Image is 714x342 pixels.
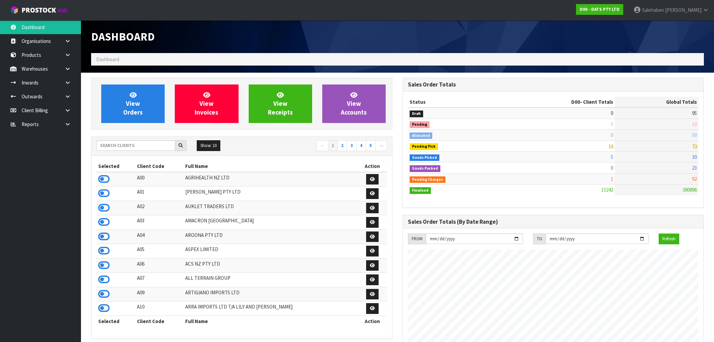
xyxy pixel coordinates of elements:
[692,132,697,138] span: 50
[410,143,438,150] span: Pending Pick
[358,316,387,326] th: Action
[533,234,546,244] div: TO
[366,140,376,151] a: 5
[341,91,367,116] span: View Accounts
[22,6,56,15] span: ProStock
[611,132,613,138] span: 0
[97,161,135,172] th: Selected
[611,121,613,127] span: 0
[123,91,143,116] span: View Orders
[184,161,358,172] th: Full Name
[611,176,613,182] span: 1
[317,140,328,151] a: ←
[101,84,165,123] a: ViewOrders
[184,287,358,301] td: ARTIGIANO IMPORTS LTD
[410,187,431,194] span: Finalised
[576,4,623,15] a: D00 - DATS PTY LTD
[375,140,387,151] a: →
[611,165,613,171] span: 0
[347,140,357,151] a: 3
[659,234,679,244] button: Refresh
[608,143,613,149] span: 16
[184,229,358,244] td: AROONA PTY LTD
[135,201,184,215] td: A02
[184,244,358,259] td: ASPEX LIMITED
[184,301,358,316] td: ARRA IMPORTS LTD T/A LILY AND [PERSON_NAME]
[135,172,184,187] td: A00
[601,187,613,193] span: 15242
[683,187,697,193] span: 380896
[184,215,358,230] td: AMACRON [GEOGRAPHIC_DATA]
[184,201,358,215] td: AUKLET TRADERS LTD
[175,84,238,123] a: ViewInvoices
[195,91,218,116] span: View Invoices
[57,7,68,14] small: WMS
[410,111,423,117] span: Draft
[410,176,445,183] span: Pending Charges
[91,29,155,44] span: Dashboard
[135,287,184,301] td: A09
[135,273,184,287] td: A07
[408,97,504,107] th: Status
[135,301,184,316] td: A10
[184,273,358,287] td: ALL TERRAIN GROUP
[571,99,580,105] span: D00
[692,143,697,149] span: 72
[96,56,119,63] span: Dashboard
[504,97,615,107] th: - Client Totals
[358,161,387,172] th: Action
[135,215,184,230] td: A03
[692,176,697,182] span: 92
[184,316,358,326] th: Full Name
[580,6,620,12] strong: D00 - DATS PTY LTD
[97,140,175,151] input: Search clients
[197,140,220,151] button: Show: 10
[410,121,430,128] span: Pending
[337,140,347,151] a: 2
[184,187,358,201] td: [PERSON_NAME] PTY LTD
[410,132,432,139] span: Allocated
[665,7,702,13] span: [PERSON_NAME]
[10,6,19,14] img: cube-alt.png
[642,7,664,13] span: Salehaben
[184,172,358,187] td: AGRIHEALTH NZ LTD
[135,244,184,259] td: A05
[692,110,697,116] span: 95
[692,121,697,127] span: 10
[268,91,293,116] span: View Receipts
[615,97,698,107] th: Global Totals
[135,187,184,201] td: A01
[247,140,387,152] nav: Page navigation
[611,110,613,116] span: 0
[328,140,338,151] a: 1
[692,154,697,160] span: 30
[611,154,613,160] span: 5
[135,161,184,172] th: Client Code
[692,165,697,171] span: 23
[408,234,426,244] div: FROM
[408,81,698,88] h3: Sales Order Totals
[408,219,698,225] h3: Sales Order Totals (By Date Range)
[322,84,386,123] a: ViewAccounts
[135,229,184,244] td: A04
[410,154,439,161] span: Goods Picked
[184,258,358,273] td: ACS NZ PTY LTD
[135,316,184,326] th: Client Code
[135,258,184,273] td: A06
[249,84,312,123] a: ViewReceipts
[97,316,135,326] th: Selected
[356,140,366,151] a: 4
[410,165,440,172] span: Goods Packed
